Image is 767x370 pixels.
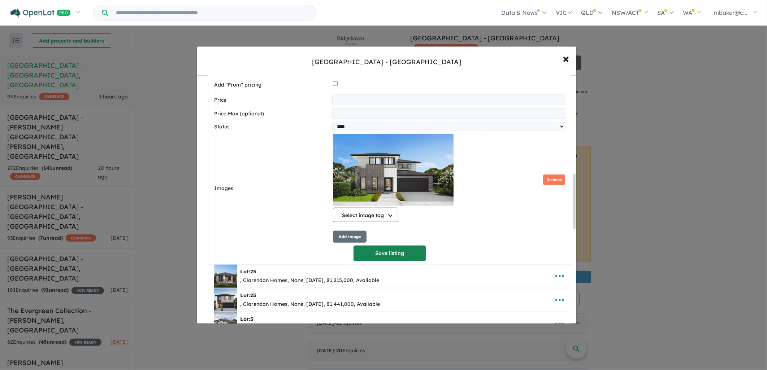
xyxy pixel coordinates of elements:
img: Openlot PRO Logo White [10,9,71,18]
label: Images [214,184,330,193]
span: × [563,50,569,66]
div: , Clarendon Homes, None, [DATE], $1,215,000, Available [240,276,379,285]
span: 25 [250,292,256,299]
span: mbaker@c... [714,9,748,16]
label: Price [214,96,329,105]
button: Save listing [354,246,426,261]
button: Select image tag [333,208,398,222]
div: [GEOGRAPHIC_DATA] - [GEOGRAPHIC_DATA] [312,57,461,67]
span: 5 [250,316,253,322]
img: Ridgehaven%20Estate%20-%20Elderslie%20%20-%20Lot%2025___1748486864.jpg [214,288,237,312]
label: Status [214,123,329,131]
button: Remove [543,175,565,185]
img: Ridgehaven%20Estate%20-%20Elderslie%20%20-%20Lot%205___1750309731.PNG [214,312,237,335]
span: 25 [250,268,256,275]
img: Ridgehaven Estate - Elderslie - Lot 24 [333,134,453,206]
b: Lot: [240,292,256,299]
img: Ridgehaven%20Estate%20-%20Elderslie%20%20-%20Lot%2025___1748486692.jpg [214,265,237,288]
b: Lot: [240,316,253,322]
b: Lot: [240,268,256,275]
label: Add "From" pricing [214,81,330,89]
label: Price Max (optional) [214,110,329,118]
input: Try estate name, suburb, builder or developer [109,5,314,21]
div: , Clarendon Homes, None, [DATE], $1,441,000, Available [240,300,380,309]
button: Add image [333,231,367,243]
